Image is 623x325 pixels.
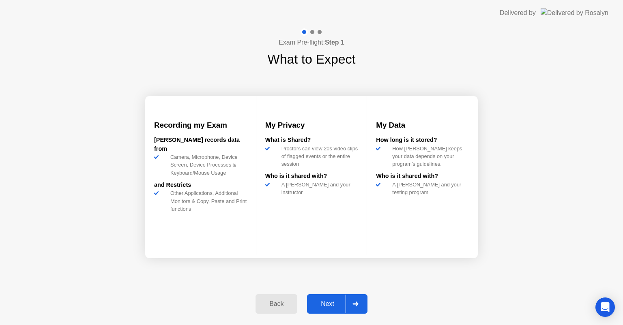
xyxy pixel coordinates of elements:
[541,8,608,17] img: Delivered by Rosalyn
[154,120,247,131] h3: Recording my Exam
[167,153,247,177] div: Camera, Microphone, Device Screen, Device Processes & Keyboard/Mouse Usage
[376,120,469,131] h3: My Data
[376,136,469,145] div: How long is it stored?
[376,172,469,181] div: Who is it shared with?
[307,294,367,314] button: Next
[309,300,346,308] div: Next
[595,297,615,317] div: Open Intercom Messenger
[278,145,358,168] div: Proctors can view 20s video clips of flagged events or the entire session
[265,136,358,145] div: What is Shared?
[500,8,536,18] div: Delivered by
[256,294,297,314] button: Back
[278,181,358,196] div: A [PERSON_NAME] and your instructor
[258,300,295,308] div: Back
[325,39,344,46] b: Step 1
[265,172,358,181] div: Who is it shared with?
[167,189,247,213] div: Other Applications, Additional Monitors & Copy, Paste and Print functions
[265,120,358,131] h3: My Privacy
[154,136,247,153] div: [PERSON_NAME] records data from
[279,38,344,47] h4: Exam Pre-flight:
[154,181,247,190] div: and Restricts
[389,145,469,168] div: How [PERSON_NAME] keeps your data depends on your program’s guidelines.
[268,49,356,69] h1: What to Expect
[389,181,469,196] div: A [PERSON_NAME] and your testing program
